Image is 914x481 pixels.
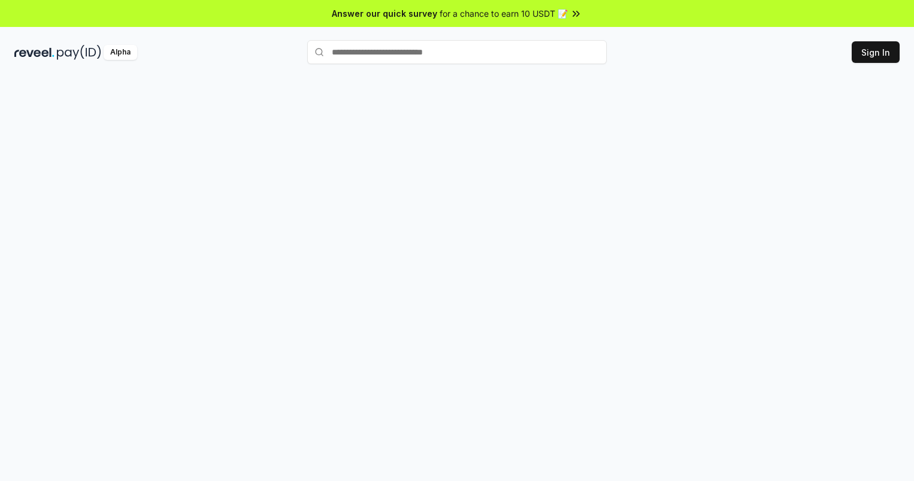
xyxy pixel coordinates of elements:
div: Alpha [104,45,137,60]
img: pay_id [57,45,101,60]
span: for a chance to earn 10 USDT 📝 [440,7,568,20]
button: Sign In [852,41,900,63]
img: reveel_dark [14,45,55,60]
span: Answer our quick survey [332,7,437,20]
